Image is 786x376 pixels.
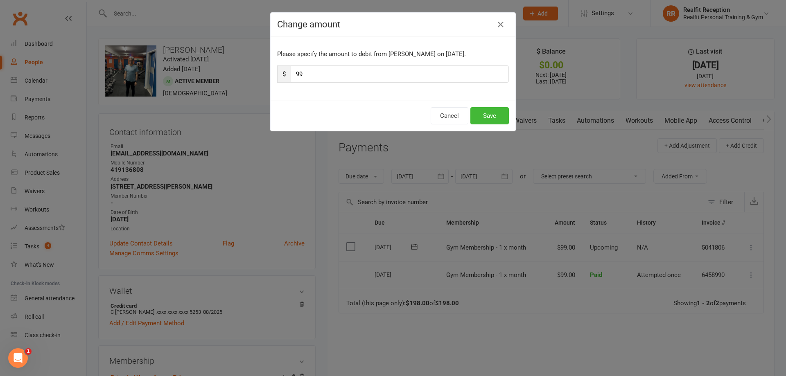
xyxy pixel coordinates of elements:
[431,107,468,124] button: Cancel
[8,348,28,368] iframe: Intercom live chat
[494,18,507,31] button: Close
[470,107,509,124] button: Save
[25,348,32,355] span: 1
[277,19,509,29] h4: Change amount
[277,65,291,83] span: $
[277,49,509,59] p: Please specify the amount to debit from [PERSON_NAME] on [DATE].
